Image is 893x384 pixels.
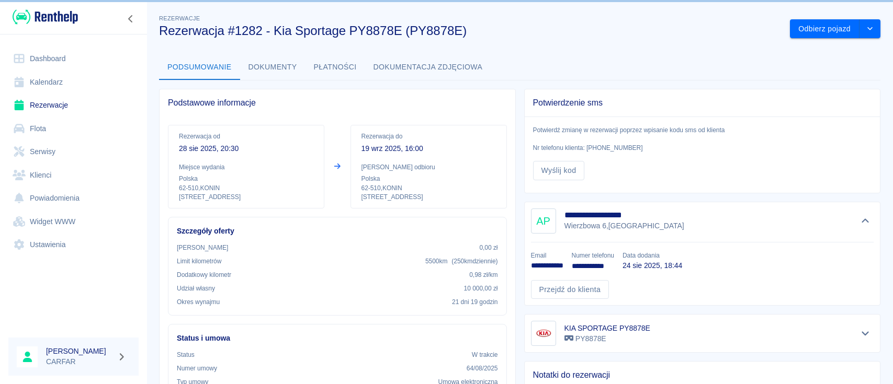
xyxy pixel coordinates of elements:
button: Płatności [306,55,365,80]
a: Serwisy [8,140,139,164]
p: 19 wrz 2025, 16:00 [361,143,496,154]
p: Status [177,350,195,359]
img: Image [533,323,554,344]
p: [PERSON_NAME] [177,243,228,252]
p: 10 000,00 zł [464,284,498,293]
p: Numer telefonu [572,251,614,260]
p: Rezerwacja do [361,132,496,141]
p: 62-510 , KONIN [361,183,496,193]
span: Podstawowe informacje [168,98,507,108]
button: Wyślij kod [533,161,585,180]
p: 0,98 zł /km [469,270,498,280]
img: Renthelp logo [13,8,78,26]
span: Rezerwacje [159,15,200,21]
a: Widget WWW [8,210,139,234]
p: Data dodania [623,251,682,260]
p: Wierzbowa 6 , [GEOGRAPHIC_DATA] [564,220,684,231]
a: Kalendarz [8,71,139,94]
a: Renthelp logo [8,8,78,26]
p: Okres wynajmu [177,297,220,307]
button: Zwiń nawigację [123,12,139,26]
p: [PERSON_NAME] odbioru [361,162,496,172]
p: Numer umowy [177,364,217,373]
span: Potwierdzenie sms [533,98,872,108]
span: ( 250 km dziennie ) [451,258,498,265]
p: Polska [361,174,496,183]
button: Podsumowanie [159,55,240,80]
p: 28 sie 2025, 20:30 [179,143,313,154]
p: Email [531,251,563,260]
h3: Rezerwacja #1282 - Kia Sportage PY8878E (PY8878E) [159,24,782,38]
a: Przejdź do klienta [531,280,609,299]
p: 64/08/2025 [467,364,498,373]
p: [STREET_ADDRESS] [179,193,313,202]
h6: KIA SPORTAGE PY8878E [564,323,650,333]
p: Polska [179,174,313,183]
p: 21 dni 19 godzin [452,297,498,307]
a: Ustawienia [8,233,139,257]
p: Rezerwacja od [179,132,313,141]
h6: Szczegóły oferty [177,226,498,237]
p: PY8878E [564,333,650,344]
button: Odbierz pojazd [790,19,860,39]
p: 5500 km [425,257,498,266]
a: Rezerwacje [8,94,139,117]
a: Dashboard [8,47,139,71]
p: Dodatkowy kilometr [177,270,231,280]
p: W trakcie [472,350,498,359]
p: Udział własny [177,284,215,293]
button: Dokumentacja zdjęciowa [365,55,491,80]
p: Miejsce wydania [179,162,313,172]
p: 0,00 zł [479,243,498,252]
button: Pokaż szczegóły [857,326,874,341]
a: Powiadomienia [8,187,139,210]
p: 62-510 , KONIN [179,183,313,193]
p: Nr telefonu klienta: [PHONE_NUMBER] [533,143,872,153]
h6: Status i umowa [177,333,498,344]
div: AP [531,208,556,234]
p: Potwierdź zmianę w rezerwacji poprzez wpisanie kodu sms od klienta [533,125,872,135]
a: Flota [8,117,139,141]
button: Dokumenty [240,55,306,80]
p: [STREET_ADDRESS] [361,193,496,202]
p: Limit kilometrów [177,257,221,266]
a: Klienci [8,164,139,187]
p: CARFAR [46,356,113,367]
button: drop-down [860,19,880,39]
h6: [PERSON_NAME] [46,346,113,356]
button: Ukryj szczegóły [857,214,874,228]
span: Notatki do rezerwacji [533,370,872,380]
p: 24 sie 2025, 18:44 [623,260,682,271]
